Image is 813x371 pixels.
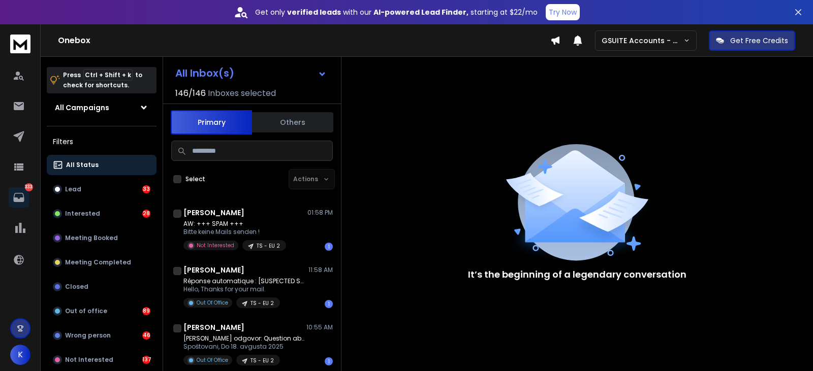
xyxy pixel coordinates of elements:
h3: Filters [47,134,157,149]
h1: All Campaigns [55,103,109,113]
span: Ctrl + Shift + k [83,69,133,81]
p: TS - EU 2 [251,357,274,364]
button: Closed [47,277,157,297]
button: All Inbox(s) [167,63,335,83]
strong: AI-powered Lead Finder, [373,7,468,17]
div: 1 [325,243,333,251]
button: Meeting Booked [47,228,157,248]
p: Meeting Booked [65,234,118,242]
p: It’s the beginning of a legendary conversation [468,267,686,282]
p: Get Free Credits [730,36,788,46]
p: 10:55 AM [306,323,333,331]
img: logo [10,35,30,53]
h1: All Inbox(s) [175,68,234,78]
p: GSUITE Accounts - YC outreach [602,36,683,46]
label: Select [185,175,205,183]
button: Get Free Credits [709,30,795,51]
p: 01:58 PM [307,209,333,217]
p: Meeting Completed [65,258,131,266]
p: Try Now [549,7,577,17]
button: All Status [47,155,157,175]
p: Réponse automatique : [SUSPECTED SPAM] Question [183,277,305,285]
div: 46 [142,331,150,340]
h1: Onebox [58,35,550,47]
p: Press to check for shortcuts. [63,70,142,90]
p: Get only with our starting at $22/mo [255,7,538,17]
button: Interested28 [47,204,157,224]
p: TS - EU 2 [257,242,280,250]
button: K [10,345,30,365]
p: [PERSON_NAME] odgovor: Question about Euroblech [183,334,305,343]
p: Not Interested [197,242,234,249]
div: 1 [325,357,333,365]
p: Out Of Office [197,356,228,364]
p: Not Interested [65,356,113,364]
p: Wrong person [65,331,111,340]
div: 89 [142,307,150,315]
button: Primary [171,110,252,134]
h1: [PERSON_NAME] [183,322,244,332]
div: 28 [142,210,150,218]
p: 11:58 AM [308,266,333,274]
p: All Status [66,161,99,169]
p: TS - EU 2 [251,299,274,307]
p: AW: +++ SPAM +++ [183,220,286,228]
h1: [PERSON_NAME] [183,208,244,218]
p: Out Of Office [197,299,228,307]
button: Not Interested137 [47,350,157,370]
button: Others [252,111,333,133]
button: Lead33 [47,179,157,199]
div: 33 [142,185,150,193]
div: 1 [325,300,333,308]
button: All Campaigns [47,97,157,118]
span: 146 / 146 [175,87,206,99]
p: Out of office [65,307,107,315]
a: 333 [9,187,29,208]
p: Interested [65,210,100,218]
p: Lead [65,185,81,193]
button: Wrong person46 [47,325,157,346]
p: Spoštovani, Do 18. avgusta 2025 [183,343,305,351]
p: Closed [65,283,88,291]
h3: Inboxes selected [208,87,276,99]
p: 333 [25,183,33,191]
p: Hello, Thanks for your mail. [183,285,305,293]
h1: [PERSON_NAME] [183,265,244,275]
button: Out of office89 [47,301,157,321]
div: 137 [142,356,150,364]
button: Try Now [546,4,580,20]
p: Bitte keine Mails senden ! [183,228,286,236]
button: Meeting Completed [47,252,157,273]
strong: verified leads [287,7,341,17]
